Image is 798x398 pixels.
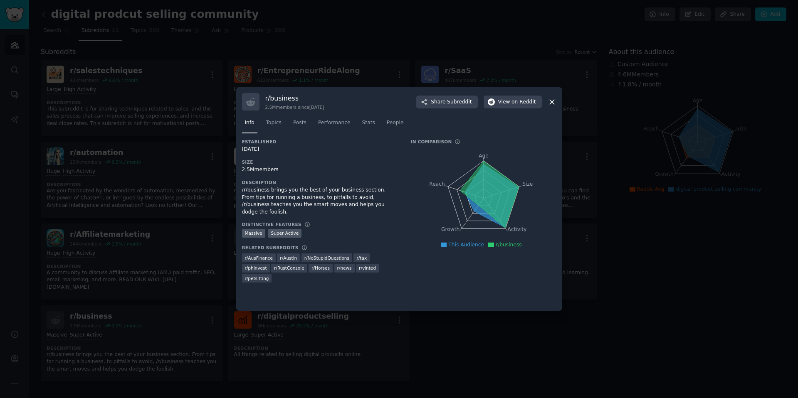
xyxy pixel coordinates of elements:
div: 2.5M members [242,166,399,174]
h3: r/ business [265,94,324,103]
span: People [387,119,404,127]
a: Info [242,116,257,133]
a: People [384,116,407,133]
span: r/ Austin [280,255,297,261]
div: [DATE] [242,146,399,153]
div: /r/business brings you the best of your business section. From tips for running a business, to pi... [242,187,399,216]
h3: Description [242,179,399,185]
span: r/ tax [356,255,367,261]
h3: In Comparison [411,139,452,145]
h3: Established [242,139,399,145]
a: Performance [315,116,353,133]
span: Topics [266,119,282,127]
a: Topics [263,116,284,133]
span: r/ vinted [359,265,376,271]
span: Subreddit [447,98,472,106]
span: r/ phinvest [245,265,267,271]
span: r/ RustConsole [274,265,304,271]
span: r/ Horses [311,265,330,271]
button: ShareSubreddit [416,96,477,109]
a: Posts [290,116,309,133]
div: Massive [242,229,265,238]
tspan: Activity [507,227,526,233]
span: r/ petsitting [245,275,269,281]
span: Performance [318,119,351,127]
tspan: Reach [429,181,445,187]
h3: Size [242,159,399,165]
tspan: Growth [441,227,460,233]
tspan: Size [522,181,533,187]
span: r/ news [337,265,352,271]
span: Info [245,119,254,127]
span: This Audience [448,242,484,248]
span: on Reddit [511,98,536,106]
h3: Related Subreddits [242,245,299,251]
span: r/ AusFinance [245,255,273,261]
span: r/business [496,242,522,248]
button: Viewon Reddit [484,96,542,109]
span: Share [431,98,472,106]
span: View [498,98,536,106]
div: Super Active [268,229,302,238]
span: Posts [293,119,306,127]
tspan: Age [479,153,489,159]
span: Stats [362,119,375,127]
span: r/ NoStupidQuestions [304,255,349,261]
a: Stats [359,116,378,133]
div: 2.5M members since [DATE] [265,104,324,110]
h3: Distinctive Features [242,221,301,227]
